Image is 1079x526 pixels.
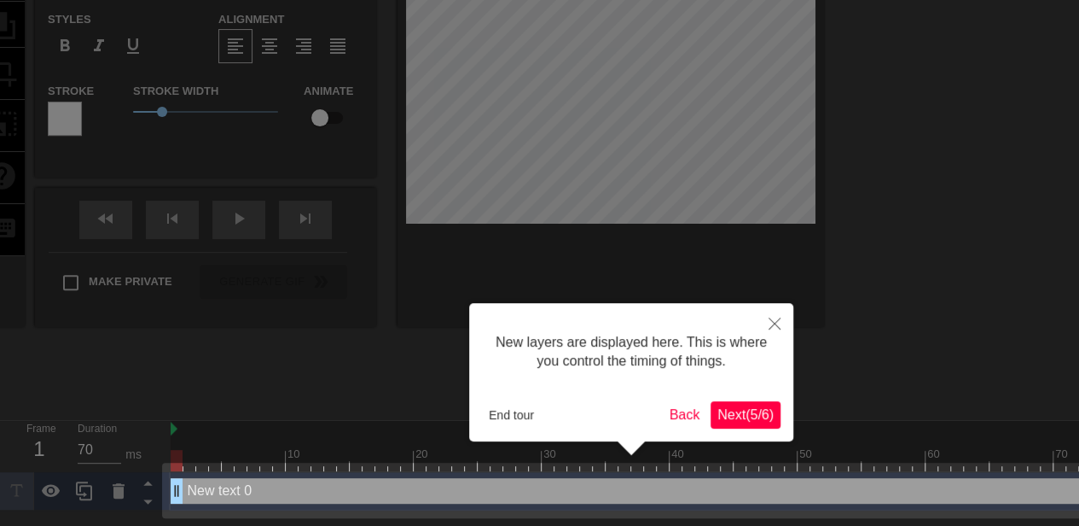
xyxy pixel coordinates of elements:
button: Back [663,401,707,429]
button: End tour [482,402,541,428]
button: Next [711,401,780,429]
button: Close [756,303,793,342]
div: New layers are displayed here. This is where you control the timing of things. [482,316,780,389]
span: Next ( 5 / 6 ) [717,407,774,422]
